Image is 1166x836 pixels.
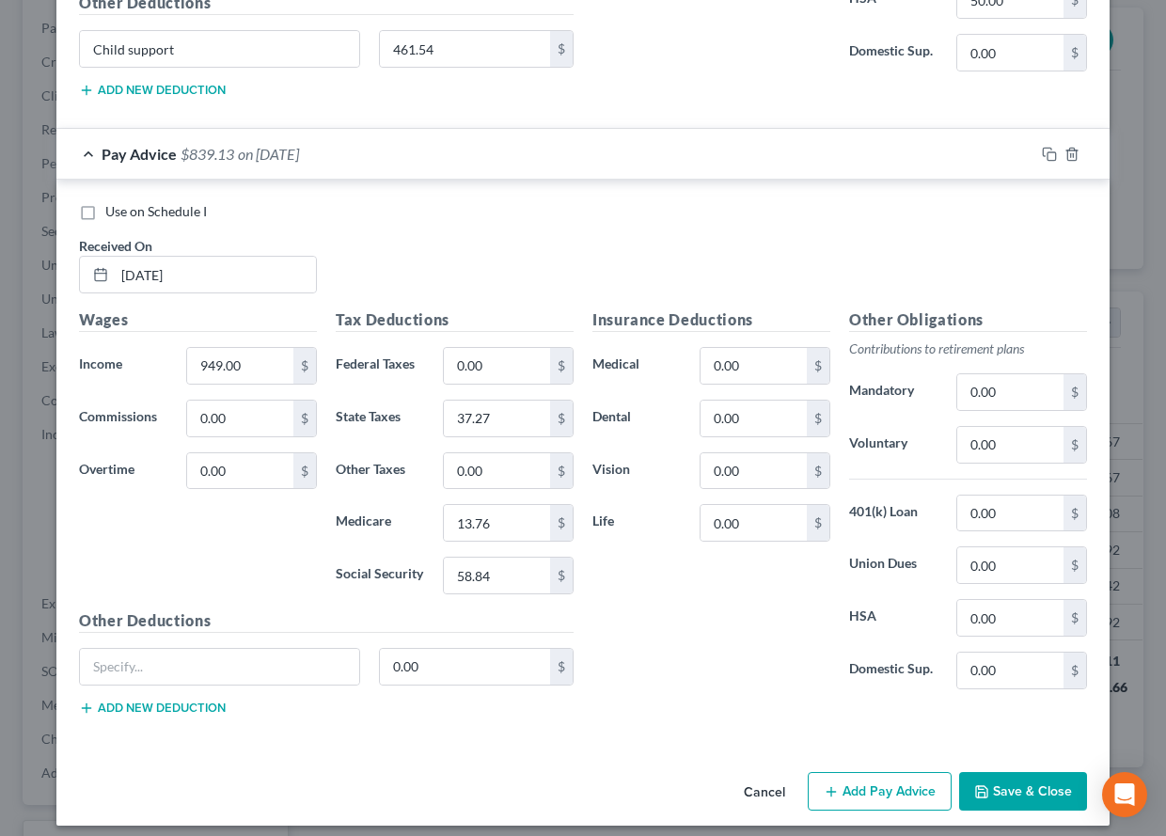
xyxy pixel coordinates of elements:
[326,400,433,437] label: State Taxes
[957,427,1064,463] input: 0.00
[1064,374,1086,410] div: $
[79,355,122,371] span: Income
[550,505,573,541] div: $
[807,505,829,541] div: $
[1064,653,1086,688] div: $
[181,145,234,163] span: $839.13
[729,774,800,812] button: Cancel
[957,496,1064,531] input: 0.00
[550,348,573,384] div: $
[1064,35,1086,71] div: $
[957,547,1064,583] input: 0.00
[840,426,947,464] label: Voluntary
[79,609,574,633] h5: Other Deductions
[79,238,152,254] span: Received On
[293,348,316,384] div: $
[807,401,829,436] div: $
[592,308,830,332] h5: Insurance Deductions
[957,653,1064,688] input: 0.00
[336,308,574,332] h5: Tax Deductions
[326,557,433,594] label: Social Security
[102,145,177,163] span: Pay Advice
[79,308,317,332] h5: Wages
[550,31,573,67] div: $
[701,453,807,489] input: 0.00
[550,401,573,436] div: $
[840,495,947,532] label: 401(k) Loan
[444,505,550,541] input: 0.00
[959,772,1087,812] button: Save & Close
[70,452,177,490] label: Overtime
[957,35,1064,71] input: 0.00
[80,31,359,67] input: Specify...
[79,83,226,98] button: Add new deduction
[583,400,690,437] label: Dental
[701,348,807,384] input: 0.00
[115,257,316,292] input: MM/DD/YYYY
[1064,427,1086,463] div: $
[807,348,829,384] div: $
[957,374,1064,410] input: 0.00
[849,308,1087,332] h5: Other Obligations
[550,558,573,593] div: $
[293,453,316,489] div: $
[70,400,177,437] label: Commissions
[105,203,207,219] span: Use on Schedule I
[380,649,551,685] input: 0.00
[849,339,1087,358] p: Contributions to retirement plans
[808,772,952,812] button: Add Pay Advice
[187,453,293,489] input: 0.00
[550,649,573,685] div: $
[80,649,359,685] input: Specify...
[840,34,947,71] label: Domestic Sup.
[79,701,226,716] button: Add new deduction
[444,558,550,593] input: 0.00
[840,546,947,584] label: Union Dues
[326,504,433,542] label: Medicare
[1064,547,1086,583] div: $
[293,401,316,436] div: $
[583,347,690,385] label: Medical
[444,348,550,384] input: 0.00
[444,401,550,436] input: 0.00
[1064,600,1086,636] div: $
[380,31,551,67] input: 0.00
[444,453,550,489] input: 0.00
[840,599,947,637] label: HSA
[840,373,947,411] label: Mandatory
[550,453,573,489] div: $
[840,652,947,689] label: Domestic Sup.
[957,600,1064,636] input: 0.00
[187,348,293,384] input: 0.00
[701,505,807,541] input: 0.00
[807,453,829,489] div: $
[1102,772,1147,817] div: Open Intercom Messenger
[1064,496,1086,531] div: $
[701,401,807,436] input: 0.00
[326,347,433,385] label: Federal Taxes
[326,452,433,490] label: Other Taxes
[238,145,299,163] span: on [DATE]
[583,504,690,542] label: Life
[583,452,690,490] label: Vision
[187,401,293,436] input: 0.00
